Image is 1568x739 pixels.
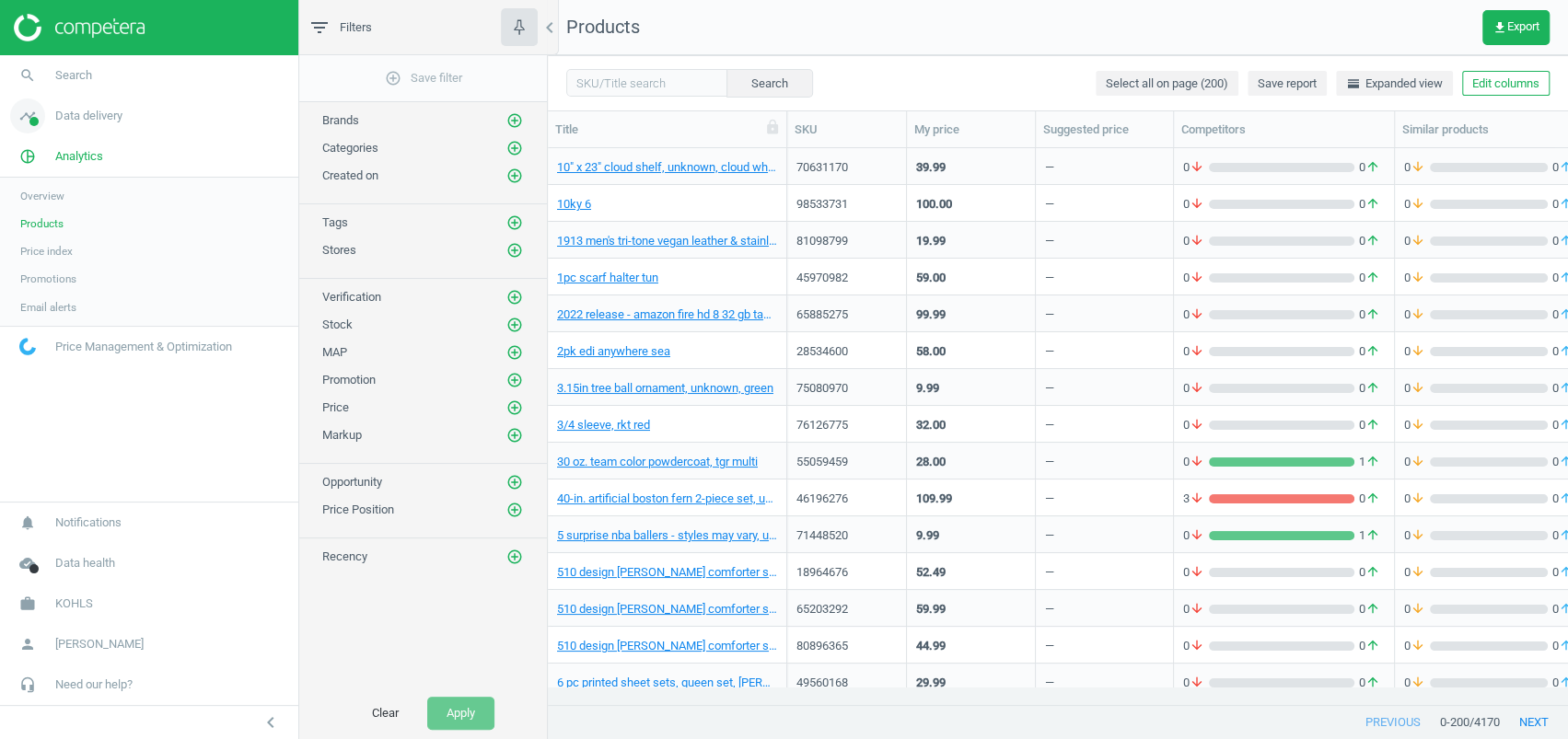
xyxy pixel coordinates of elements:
span: Export [1493,20,1539,35]
div: 59.99 [916,601,946,618]
a: 6 pc printed sheet sets, queen set, [PERSON_NAME] [557,675,777,691]
button: add_circle_outline [505,111,524,130]
div: — [1045,454,1054,477]
span: 0 [1183,417,1209,433]
span: 0 [1183,380,1209,397]
div: 28534600 [796,343,897,360]
div: 44.99 [916,638,946,654]
i: search [10,58,45,93]
i: arrow_upward [1365,527,1380,544]
span: 0 [1183,343,1209,360]
i: chevron_left [539,17,561,39]
img: wGWNvw8QSZomAAAAABJRU5ErkJggg== [19,338,36,355]
div: 98533731 [796,196,897,213]
div: 32.00 [916,417,946,433]
span: 0 [1404,343,1430,360]
div: 65203292 [796,601,897,618]
span: [PERSON_NAME] [55,636,144,652]
div: 70631170 [796,159,897,176]
span: Opportunity [322,475,382,489]
div: 49560168 [796,675,897,691]
div: 39.99 [916,159,946,176]
div: 55059459 [796,454,897,470]
div: 46196276 [796,491,897,507]
i: arrow_downward [1190,454,1204,470]
span: Recency [322,549,367,563]
div: — [1045,564,1054,587]
div: 28.00 [916,454,946,470]
span: 0 [1183,270,1209,286]
button: add_circle_outline [505,398,524,417]
div: 99.99 [916,306,946,323]
div: 81098799 [796,233,897,249]
span: Stock [322,318,353,331]
i: arrow_downward [1190,380,1204,397]
span: KOHLS [55,595,93,612]
span: 0 [1404,491,1430,507]
button: add_circle_outline [505,241,524,260]
div: 76126775 [796,417,897,433]
span: 0 [1404,527,1430,544]
span: 0 [1354,638,1385,654]
i: arrow_upward [1365,270,1380,286]
span: 0 [1404,675,1430,691]
i: arrow_downward [1411,380,1425,397]
i: person [10,627,45,662]
div: — [1045,233,1054,256]
span: Price Management & Optimization [55,339,232,355]
button: add_circle_outline [505,426,524,445]
div: — [1045,380,1054,403]
span: 0 [1354,306,1385,323]
i: add_circle_outline [506,289,523,306]
i: arrow_upward [1365,306,1380,323]
i: arrow_downward [1190,417,1204,433]
div: — [1045,491,1054,514]
i: arrow_downward [1411,675,1425,691]
a: 510 design [PERSON_NAME] comforter set, twin/twnxl, blue [557,638,777,654]
i: get_app [1493,20,1507,35]
button: add_circle_outline [505,288,524,306]
i: arrow_upward [1365,159,1380,176]
span: 0 [1354,564,1385,581]
div: SKU [795,121,899,138]
span: 0 [1404,638,1430,654]
span: Stores [322,243,356,257]
i: arrow_upward [1365,233,1380,249]
button: previous [1346,706,1440,739]
div: 45970982 [796,270,897,286]
button: add_circle_outline [505,371,524,389]
button: Edit columns [1462,71,1550,97]
input: SKU/Title search [566,69,727,97]
i: add_circle_outline [385,70,401,87]
span: Notifications [55,514,122,531]
span: 1 [1354,454,1385,470]
div: — [1045,306,1054,329]
i: notifications [10,505,45,540]
span: 0 [1183,564,1209,581]
span: Analytics [55,148,103,165]
i: cloud_done [10,546,45,581]
i: arrow_upward [1365,196,1380,213]
img: ajHJNr6hYgQAAAAASUVORK5CYII= [14,14,145,41]
span: 0 [1354,270,1385,286]
i: arrow_downward [1190,564,1204,581]
button: chevron_left [248,710,294,734]
a: 5 surprise nba ballers - styles may vary, unknown, multi [557,527,777,544]
button: Select all on page (200) [1096,71,1238,97]
i: arrow_downward [1411,564,1425,581]
div: 9.99 [916,380,939,397]
span: Save report [1258,75,1317,92]
i: arrow_downward [1190,343,1204,360]
i: arrow_downward [1190,491,1204,507]
i: arrow_downward [1411,601,1425,618]
span: 0 [1404,454,1430,470]
i: add_circle_outline [506,502,523,518]
i: arrow_downward [1411,491,1425,507]
i: arrow_downward [1190,527,1204,544]
span: 0 [1404,601,1430,618]
div: 100.00 [916,196,952,213]
i: add_circle_outline [506,317,523,333]
i: arrow_downward [1190,270,1204,286]
button: horizontal_splitExpanded view [1336,71,1453,97]
span: 0 [1183,159,1209,176]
